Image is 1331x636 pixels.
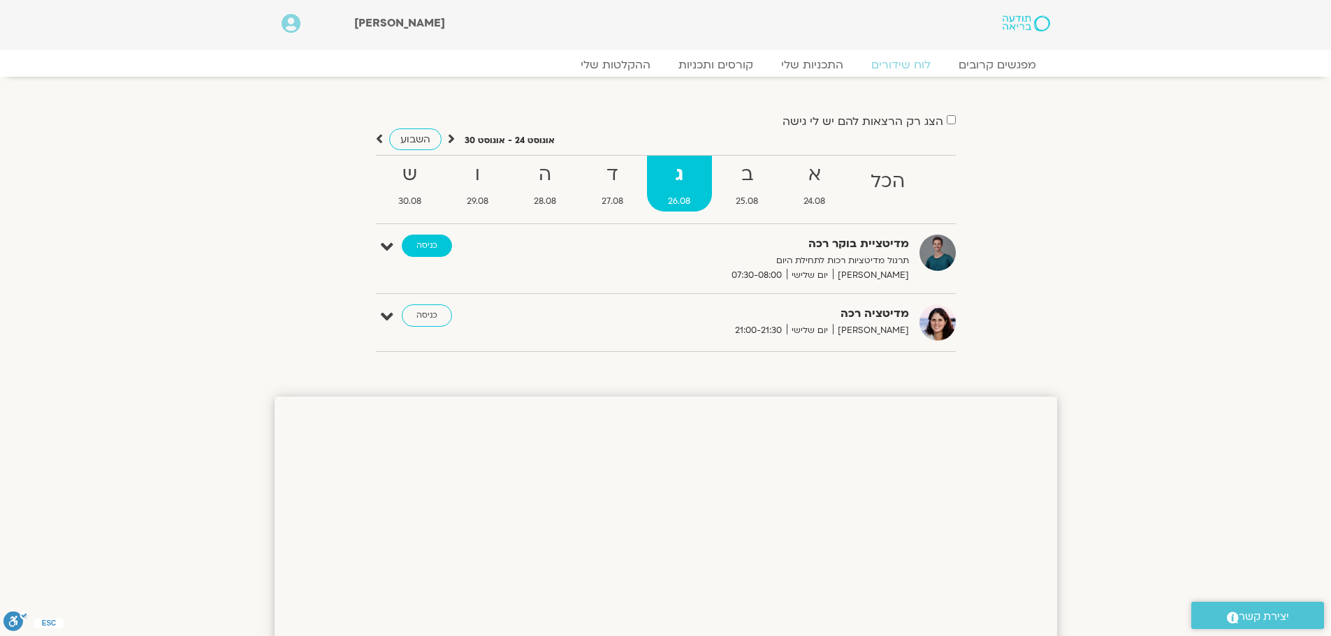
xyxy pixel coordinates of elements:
[445,156,509,212] a: ו29.08
[377,156,443,212] a: ש30.08
[402,235,452,257] a: כניסה
[850,156,926,212] a: הכל
[715,159,780,191] strong: ב
[580,156,644,212] a: ד27.08
[857,58,945,72] a: לוח שידורים
[445,159,509,191] strong: ו
[833,323,909,338] span: [PERSON_NAME]
[715,156,780,212] a: ב25.08
[567,304,909,323] strong: מדיטציה רכה
[647,156,712,212] a: ג26.08
[715,194,780,209] span: 25.08
[727,268,787,283] span: 07:30-08:00
[400,133,430,146] span: השבוע
[787,323,833,338] span: יום שלישי
[512,159,577,191] strong: ה
[783,159,847,191] strong: א
[850,166,926,198] strong: הכל
[389,128,442,150] a: השבוע
[580,194,644,209] span: 27.08
[377,194,443,209] span: 30.08
[354,15,445,31] span: [PERSON_NAME]
[512,156,577,212] a: ה28.08
[945,58,1050,72] a: מפגשים קרובים
[282,58,1050,72] nav: Menu
[730,323,787,338] span: 21:00-21:30
[833,268,909,283] span: [PERSON_NAME]
[664,58,767,72] a: קורסים ותכניות
[567,253,909,268] p: תרגול מדיטציות רכות לתחילת היום
[1191,602,1324,629] a: יצירת קשר
[1239,607,1289,626] span: יצירת קשר
[767,58,857,72] a: התכניות שלי
[783,194,847,209] span: 24.08
[377,159,443,191] strong: ש
[787,268,833,283] span: יום שלישי
[402,304,452,327] a: כניסה
[783,156,847,212] a: א24.08
[512,194,577,209] span: 28.08
[465,133,555,148] p: אוגוסט 24 - אוגוסט 30
[445,194,509,209] span: 29.08
[647,159,712,191] strong: ג
[647,194,712,209] span: 26.08
[783,115,943,128] label: הצג רק הרצאות להם יש לי גישה
[567,58,664,72] a: ההקלטות שלי
[580,159,644,191] strong: ד
[567,235,909,253] strong: מדיטציית בוקר רכה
